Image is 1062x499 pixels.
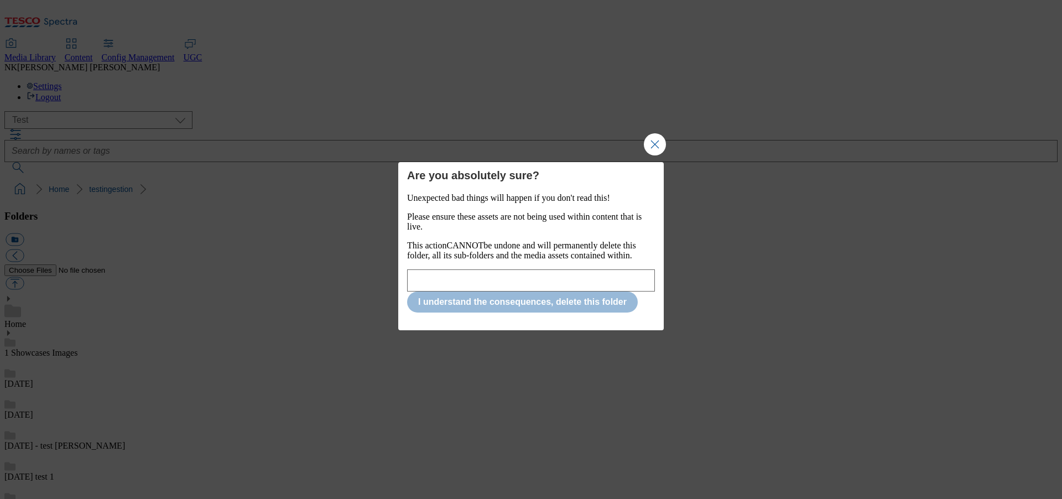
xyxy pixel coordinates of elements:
[407,169,655,182] h4: Are you absolutely sure?
[407,193,655,203] p: Unexpected bad things will happen if you don't read this!
[398,162,664,330] div: Modal
[447,241,484,250] span: CANNOT
[644,133,666,155] button: Close Modal
[407,212,655,232] p: Please ensure these assets are not being used within content that is live.
[407,241,655,261] p: This action be undone and will permanently delete this folder, all its sub-folders and the media ...
[407,292,638,313] button: I understand the consequences, delete this folder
